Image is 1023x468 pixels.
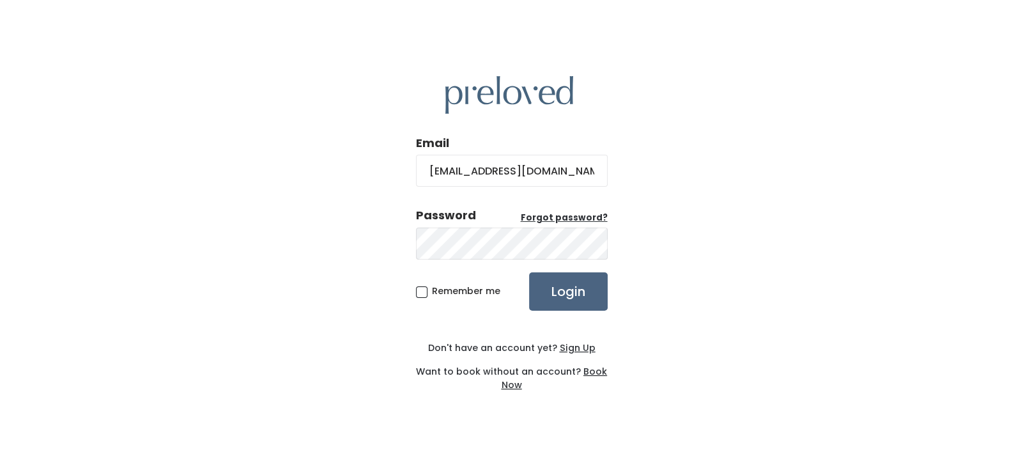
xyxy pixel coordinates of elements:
a: Book Now [502,365,608,391]
div: Don't have an account yet? [416,341,608,355]
a: Sign Up [557,341,596,354]
a: Forgot password? [521,212,608,224]
img: preloved logo [445,76,573,114]
u: Sign Up [560,341,596,354]
div: Password [416,207,476,224]
span: Remember me [432,285,500,297]
label: Email [416,135,449,152]
div: Want to book without an account? [416,355,608,392]
input: Login [529,272,608,311]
